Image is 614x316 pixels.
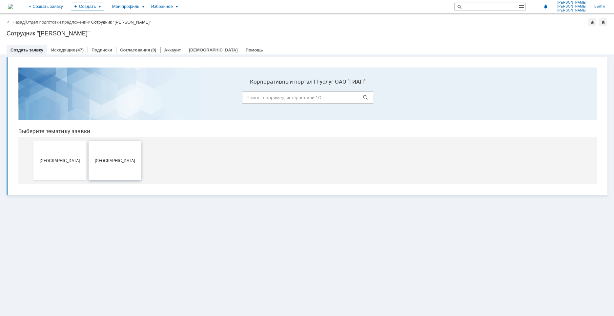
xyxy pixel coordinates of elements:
span: [GEOGRAPHIC_DATA] [22,96,71,101]
a: Помощь [246,48,263,52]
a: Подписки [92,48,112,52]
div: Создать [71,3,104,10]
span: [PERSON_NAME] [557,9,586,12]
button: [GEOGRAPHIC_DATA] [20,79,73,118]
label: Корпоративный портал IT-услуг ОАО "ГИАП" [229,16,360,23]
a: Аккаунт [164,48,181,52]
div: (0) [151,48,156,52]
a: Согласования [120,48,150,52]
input: Поиск - например, интернет или 1С [229,29,360,41]
span: [GEOGRAPHIC_DATA] [77,96,126,101]
div: Добавить в избранное [588,18,596,26]
div: (47) [76,48,84,52]
img: logo [8,4,13,9]
a: [DEMOGRAPHIC_DATA] [189,48,238,52]
a: Исходящие [51,48,75,52]
a: Перейти на домашнюю страницу [8,4,13,9]
header: Выберите тематику заявки [5,66,584,72]
a: Назад [12,20,25,25]
a: Создать заявку [10,48,43,52]
div: Сотрудник "[PERSON_NAME]" [91,20,151,25]
span: [PERSON_NAME] [557,5,586,9]
a: Отдел подготовки предложений [26,20,89,25]
span: Расширенный поиск [519,3,525,9]
div: / [26,20,91,25]
div: Сделать домашней страницей [599,18,607,26]
span: [PERSON_NAME] [557,1,586,5]
div: Сотрудник "[PERSON_NAME]" [7,30,607,37]
div: | [25,19,26,24]
button: [GEOGRAPHIC_DATA] [75,79,128,118]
